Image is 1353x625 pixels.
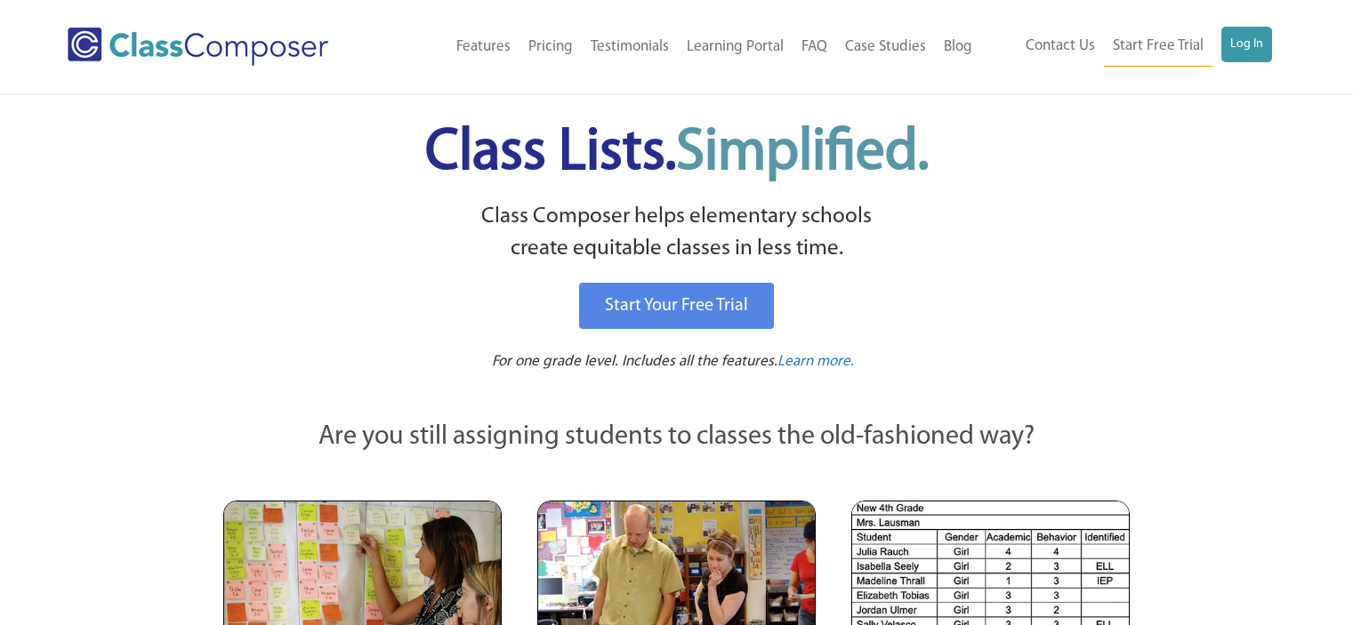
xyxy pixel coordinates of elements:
a: Learn more. [777,351,854,373]
p: Class Composer helps elementary schools create equitable classes in less time. [221,201,1133,266]
a: Case Studies [836,28,935,67]
a: Start Your Free Trial [579,283,774,329]
a: FAQ [793,28,836,67]
img: Class Composer [68,28,328,66]
a: Learning Portal [678,28,793,67]
a: Pricing [519,28,582,67]
nav: Header Menu [385,28,980,67]
nav: Header Menu [981,27,1272,67]
p: Are you still assigning students to classes the old-fashioned way? [223,418,1131,457]
span: Simplified. [676,124,929,182]
span: Start Your Free Trial [605,297,748,315]
a: Blog [935,28,981,67]
a: Features [447,28,519,67]
span: For one grade level. Includes all the features. [492,354,777,369]
a: Log In [1221,27,1272,62]
span: Learn more. [777,354,854,369]
span: Class Lists. [425,124,929,182]
a: Contact Us [1017,27,1104,66]
a: Testimonials [582,28,678,67]
a: Start Free Trial [1104,27,1212,67]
